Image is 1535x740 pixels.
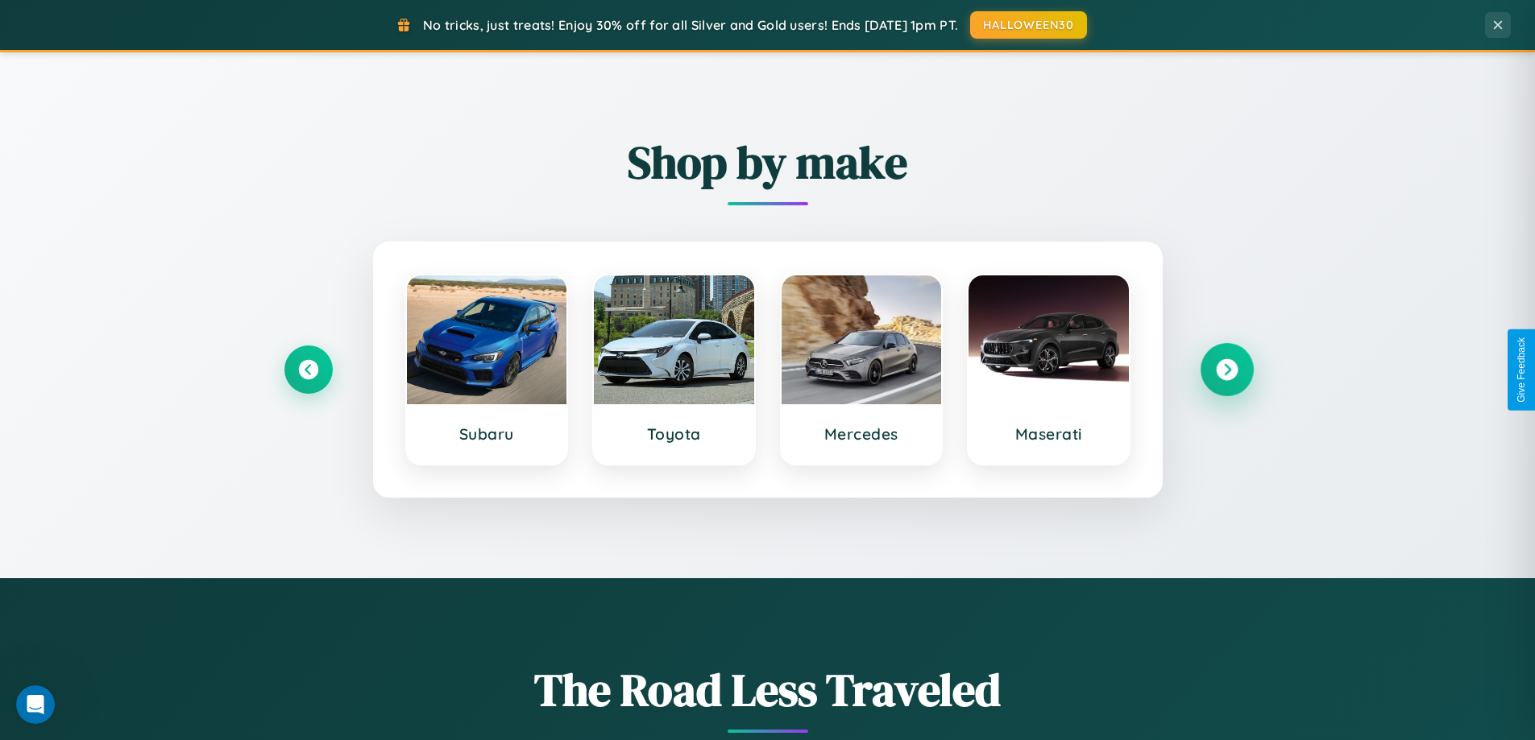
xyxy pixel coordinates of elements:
h3: Mercedes [798,424,926,444]
span: No tricks, just treats! Enjoy 30% off for all Silver and Gold users! Ends [DATE] 1pm PT. [423,17,958,33]
h2: Shop by make [284,131,1251,193]
h1: The Road Less Traveled [284,659,1251,721]
h3: Subaru [423,424,551,444]
iframe: Intercom live chat [16,685,55,724]
h3: Maserati [985,424,1113,444]
h3: Toyota [610,424,738,444]
button: HALLOWEEN30 [970,11,1087,39]
div: Give Feedback [1516,337,1527,403]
